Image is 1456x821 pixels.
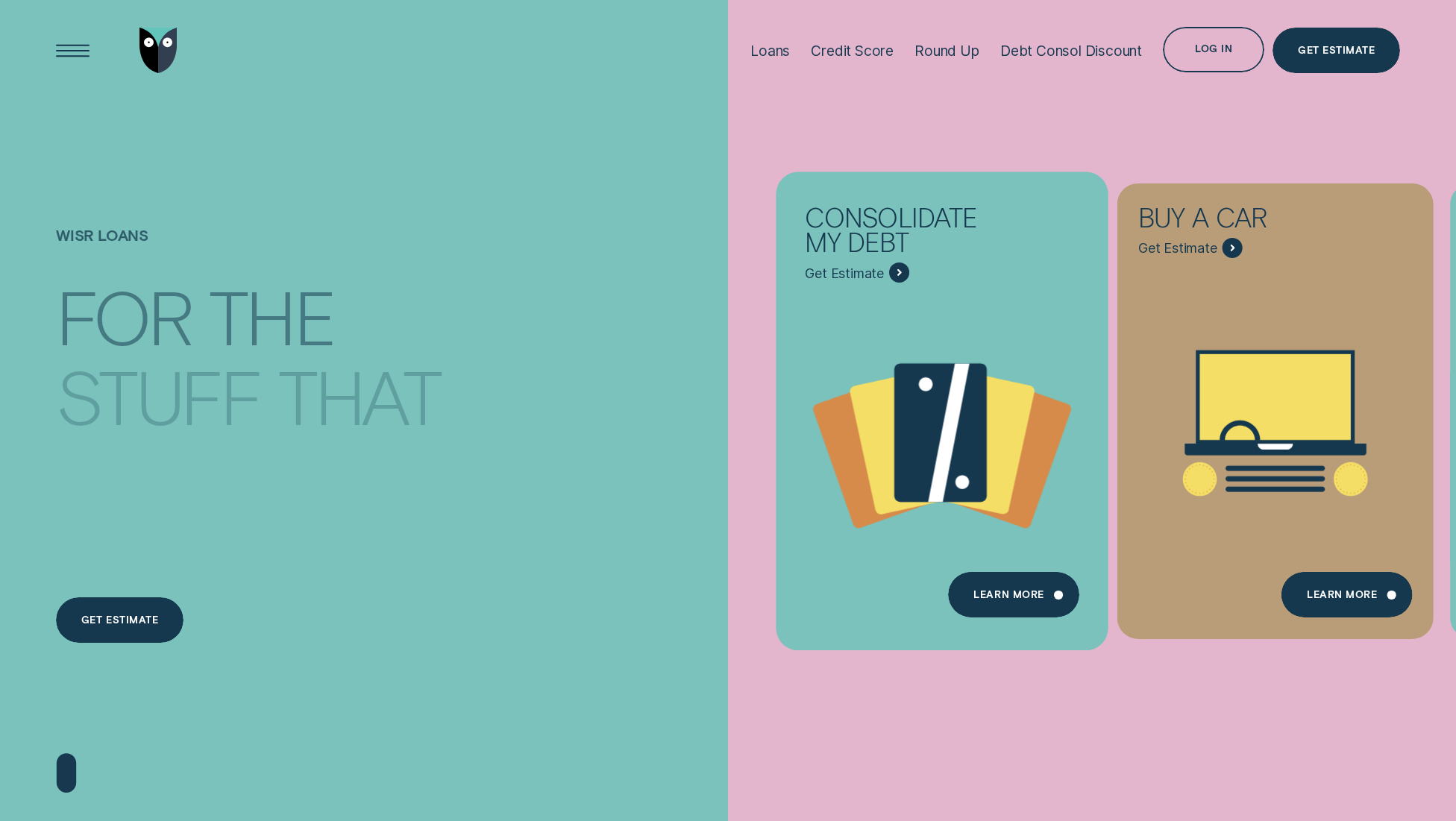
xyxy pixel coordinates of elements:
[1117,183,1434,626] a: Buy a car - Learn more
[914,42,979,60] div: Round Up
[1138,239,1217,257] span: Get Estimate
[1000,42,1142,60] div: Debt Consol Discount
[56,359,260,430] div: stuff
[1273,28,1400,73] a: Get Estimate
[56,597,183,643] a: Get estimate
[278,359,440,430] div: that
[805,264,884,281] span: Get Estimate
[750,42,790,60] div: Loans
[50,28,95,73] button: Open Menu
[209,280,333,351] div: the
[948,572,1079,617] a: Learn more
[811,42,894,60] div: Credit Score
[56,264,445,476] h4: For the stuff that can't wait
[139,28,178,73] img: Wisr
[1163,27,1264,72] button: Log in
[56,280,191,351] div: For
[805,204,1007,263] div: Consolidate my debt
[1138,204,1340,238] div: Buy a car
[784,183,1100,626] a: Consolidate my debt - Learn more
[1281,572,1413,617] a: Learn More
[56,227,445,273] h1: Wisr loans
